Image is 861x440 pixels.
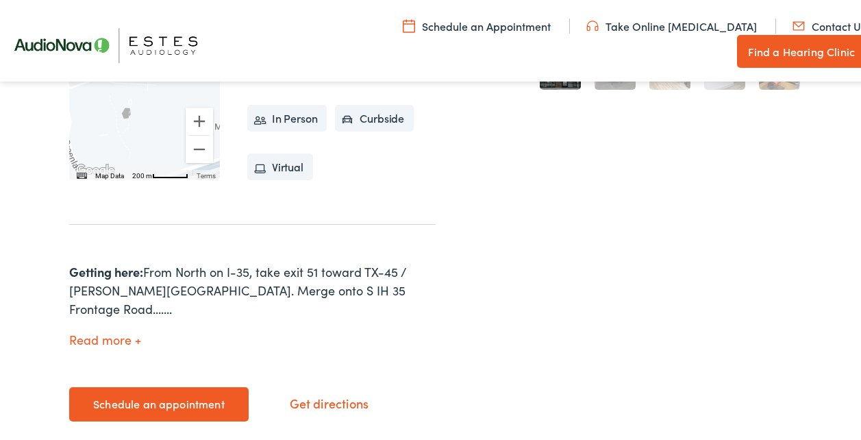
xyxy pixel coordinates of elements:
[95,169,124,178] button: Map Data
[69,330,141,345] button: Read more
[403,16,551,31] a: Schedule an Appointment
[262,384,396,419] a: Get directions
[586,16,599,31] img: utility icon
[128,167,192,177] button: Map Scale: 200 m per 49 pixels
[132,169,152,177] span: 200 m
[247,151,313,178] li: Virtual
[247,64,334,80] strong: Services offered:
[586,16,757,31] a: Take Online [MEDICAL_DATA]
[186,133,213,160] button: Zoom out
[69,260,436,315] div: From North on I-35, take exit 51 toward TX-45 / [PERSON_NAME][GEOGRAPHIC_DATA]. Merge onto S IH 3...
[73,159,118,177] a: Open this area in Google Maps (opens a new window)
[69,384,249,419] a: Schedule an appointment
[793,16,805,31] img: utility icon
[197,169,216,177] a: Terms (opens in new tab)
[77,169,86,178] button: Keyboard shortcuts
[335,102,414,130] li: Curbside
[247,102,327,130] li: In Person
[69,260,143,278] strong: Getting here:
[403,16,415,31] img: utility icon
[73,159,118,177] img: Google
[186,105,213,132] button: Zoom in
